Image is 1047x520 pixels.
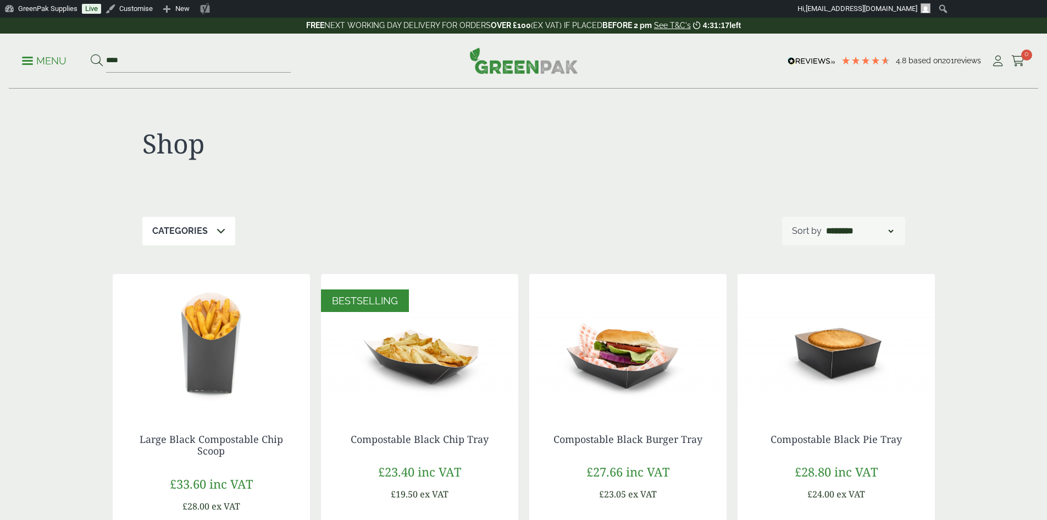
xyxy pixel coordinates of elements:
[418,463,461,480] span: inc VAT
[626,463,669,480] span: inc VAT
[738,274,935,412] img: IMG_5633
[837,488,865,500] span: ex VAT
[351,433,489,446] a: Compostable Black Chip Tray
[991,56,1005,67] i: My Account
[586,463,623,480] span: £27.66
[22,54,67,68] p: Menu
[142,128,524,160] h1: Shop
[628,488,657,500] span: ex VAT
[807,488,834,500] span: £24.00
[306,21,324,30] strong: FREE
[654,21,691,30] a: See T&C's
[212,500,240,512] span: ex VAT
[896,56,908,65] span: 4.8
[391,488,418,500] span: £19.50
[954,56,981,65] span: reviews
[378,463,414,480] span: £23.40
[140,433,283,458] a: Large Black Compostable Chip Scoop
[841,56,890,65] div: 4.79 Stars
[82,4,101,14] a: Live
[1011,53,1025,69] a: 0
[152,225,208,238] p: Categories
[1011,56,1025,67] i: Cart
[170,475,206,492] span: £33.60
[602,21,652,30] strong: BEFORE 2 pm
[788,57,835,65] img: REVIEWS.io
[599,488,626,500] span: £23.05
[1021,50,1032,61] span: 0
[792,225,822,238] p: Sort by
[113,274,310,412] img: chip scoop
[806,4,917,13] span: [EMAIL_ADDRESS][DOMAIN_NAME]
[182,500,209,512] span: £28.00
[209,475,253,492] span: inc VAT
[771,433,902,446] a: Compostable Black Pie Tray
[553,433,702,446] a: Compostable Black Burger Tray
[469,47,578,74] img: GreenPak Supplies
[795,463,831,480] span: £28.80
[942,56,954,65] span: 201
[22,54,67,65] a: Menu
[491,21,531,30] strong: OVER £100
[834,463,878,480] span: inc VAT
[703,21,729,30] span: 4:31:17
[332,295,398,306] span: BESTSELLING
[529,274,727,412] img: black burger tray
[420,488,448,500] span: ex VAT
[729,21,741,30] span: left
[321,274,518,412] img: black chip tray
[908,56,942,65] span: Based on
[824,225,895,238] select: Shop order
